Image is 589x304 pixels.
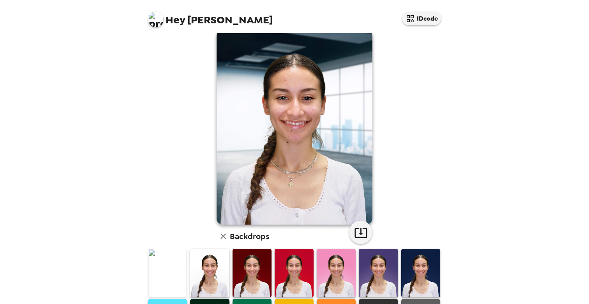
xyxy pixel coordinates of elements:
[230,230,269,242] h6: Backdrops
[148,249,187,297] img: Original
[217,30,372,225] img: user
[148,8,273,25] span: [PERSON_NAME]
[402,12,441,25] button: IDcode
[148,12,164,27] img: profile pic
[166,13,185,27] span: Hey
